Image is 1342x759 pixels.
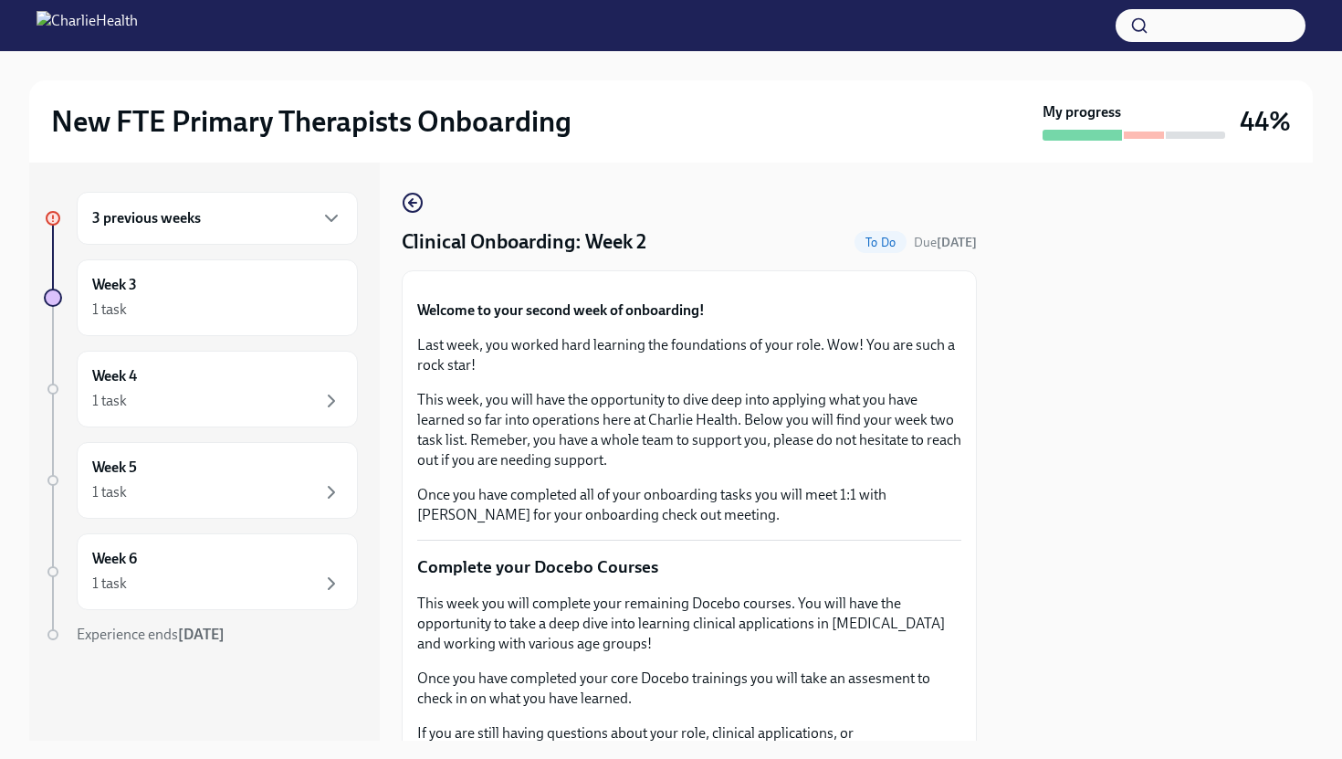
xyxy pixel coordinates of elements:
[402,228,646,256] h4: Clinical Onboarding: Week 2
[1240,105,1291,138] h3: 44%
[914,234,977,251] span: August 30th, 2025 07:00
[92,391,127,411] div: 1 task
[44,533,358,610] a: Week 61 task
[37,11,138,40] img: CharlieHealth
[937,235,977,250] strong: [DATE]
[92,208,201,228] h6: 3 previous weeks
[417,594,961,654] p: This week you will complete your remaining Docebo courses. You will have the opportunity to take ...
[92,275,137,295] h6: Week 3
[417,555,961,579] p: Complete your Docebo Courses
[417,301,705,319] strong: Welcome to your second week of onboarding!
[51,103,571,140] h2: New FTE Primary Therapists Onboarding
[417,669,961,709] p: Once you have completed your core Docebo trainings you will take an assesment to check in on what...
[44,442,358,519] a: Week 51 task
[92,300,127,320] div: 1 task
[92,366,137,386] h6: Week 4
[44,351,358,427] a: Week 41 task
[1043,102,1121,122] strong: My progress
[417,390,961,470] p: This week, you will have the opportunity to dive deep into applying what you have learned so far ...
[77,192,358,245] div: 3 previous weeks
[417,485,961,525] p: Once you have completed all of your onboarding tasks you will meet 1:1 with [PERSON_NAME] for you...
[77,626,225,643] span: Experience ends
[854,236,907,249] span: To Do
[92,549,137,569] h6: Week 6
[92,458,137,478] h6: Week 5
[92,482,127,502] div: 1 task
[417,335,961,375] p: Last week, you worked hard learning the foundations of your role. Wow! You are such a rock star!
[178,626,225,643] strong: [DATE]
[914,235,977,250] span: Due
[92,574,127,594] div: 1 task
[44,259,358,336] a: Week 31 task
